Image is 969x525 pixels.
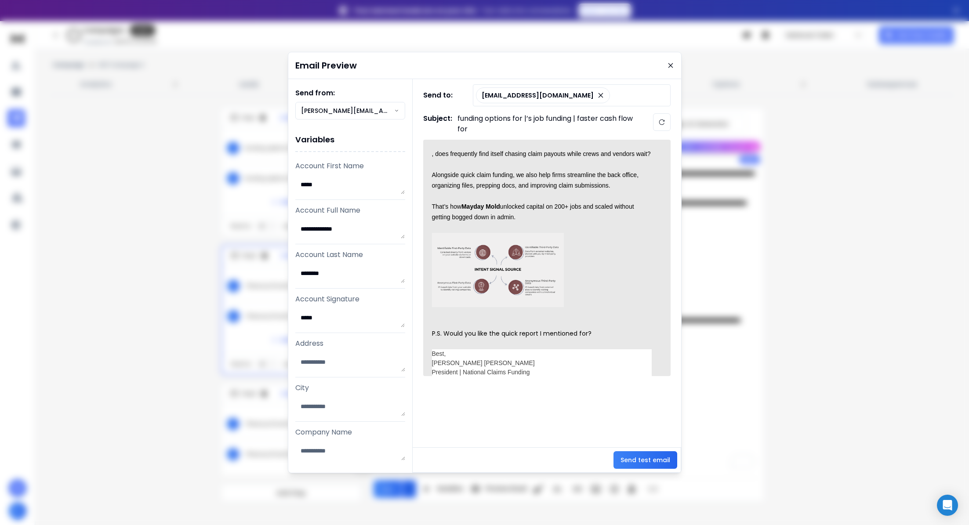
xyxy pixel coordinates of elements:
p: [PERSON_NAME][EMAIL_ADDRESS][DOMAIN_NAME] [301,106,395,115]
div: Open Intercom Messenger [937,495,958,516]
p: Account First Name [295,161,405,171]
span: That’s how [432,203,461,210]
div: President | National Claims Funding [432,368,652,377]
p: Account Last Name [295,250,405,260]
p: [EMAIL_ADDRESS][DOMAIN_NAME] [482,91,594,100]
button: Send test email [613,451,677,469]
p: Company Name [295,427,405,438]
h1: Send to: [423,90,458,101]
p: Account Full Name [295,205,405,216]
p: Account Signature [295,294,405,304]
span: P.S. Would you like the quick report I mentioned for? [432,329,592,338]
h1: Variables [295,128,405,152]
h1: Email Preview [295,59,357,72]
div: Best, [432,349,652,358]
span: Mayday Mold [461,203,500,210]
span: , does frequently find itself chasing claim payouts while crews and vendors wait? [432,150,651,157]
div: [PERSON_NAME] [PERSON_NAME] [432,358,652,368]
p: Address [295,338,405,349]
p: City [295,383,405,393]
span: unlocked capital on 200+ jobs and scaled without getting bogged down in admin. [432,203,636,221]
h1: Send from: [295,88,405,98]
h1: Subject: [423,113,452,134]
p: funding options for |’s job funding | faster cash flow for [457,113,633,134]
span: Alongside quick claim funding, we also help firms streamline the back office, organizing files, p... [432,171,640,189]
